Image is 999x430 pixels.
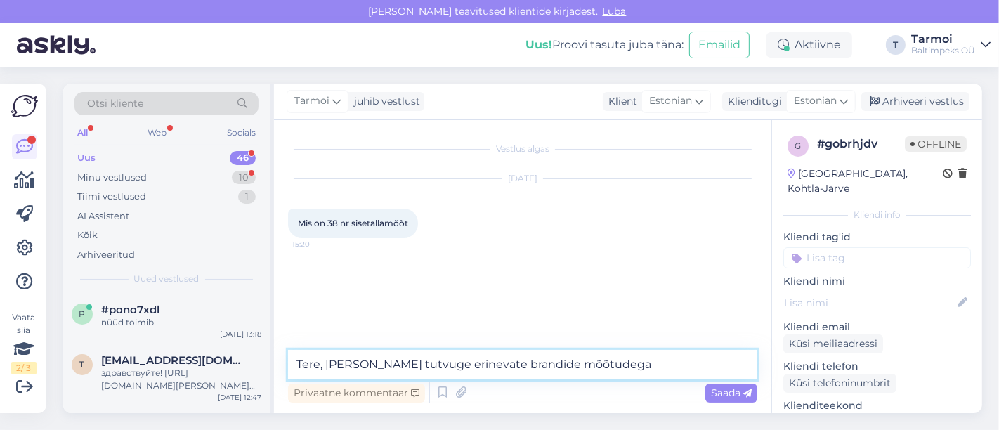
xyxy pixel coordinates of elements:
[905,136,967,152] span: Offline
[783,247,971,268] input: Lisa tag
[292,239,345,249] span: 15:20
[603,94,637,109] div: Klient
[74,124,91,142] div: All
[649,93,692,109] span: Estonian
[783,334,883,353] div: Küsi meiliaadressi
[77,171,147,185] div: Minu vestlused
[783,320,971,334] p: Kliendi email
[288,172,757,185] div: [DATE]
[77,151,96,165] div: Uus
[11,311,37,374] div: Vaata siia
[101,304,159,316] span: #pono7xdl
[288,384,425,403] div: Privaatne kommentaar
[783,359,971,374] p: Kliendi telefon
[722,94,782,109] div: Klienditugi
[238,190,256,204] div: 1
[11,95,38,117] img: Askly Logo
[288,350,757,379] textarea: Tere, [PERSON_NAME] tutvuge erinevate brandide mõõtudega
[783,398,971,413] p: Klienditeekond
[525,38,552,51] b: Uus!
[87,96,143,111] span: Otsi kliente
[294,93,329,109] span: Tarmoi
[599,5,631,18] span: Luba
[79,308,86,319] span: p
[101,354,247,367] span: timur.kozlov@gmail.com
[77,190,146,204] div: Tiimi vestlused
[101,367,261,392] div: здравствуйте! [URL][DOMAIN_NAME][PERSON_NAME] Telli kohe [PERSON_NAME] [PERSON_NAME] juba [DATE] ...
[230,151,256,165] div: 46
[788,167,943,196] div: [GEOGRAPHIC_DATA], Kohtla-Järve
[101,316,261,329] div: nüüd toimib
[783,274,971,289] p: Kliendi nimi
[134,273,200,285] span: Uued vestlused
[911,45,975,56] div: Baltimpeks OÜ
[525,37,684,53] div: Proovi tasuta juba täna:
[783,374,896,393] div: Küsi telefoninumbrit
[77,248,135,262] div: Arhiveeritud
[795,141,802,151] span: g
[220,329,261,339] div: [DATE] 13:18
[766,32,852,58] div: Aktiivne
[794,93,837,109] span: Estonian
[348,94,420,109] div: juhib vestlust
[11,362,37,374] div: 2 / 3
[711,386,752,399] span: Saada
[77,228,98,242] div: Kõik
[288,143,757,155] div: Vestlus algas
[689,32,750,58] button: Emailid
[861,92,969,111] div: Arhiveeri vestlus
[145,124,170,142] div: Web
[783,209,971,221] div: Kliendi info
[298,218,408,228] span: Mis on 38 nr sisetallamõõt
[218,392,261,403] div: [DATE] 12:47
[886,35,906,55] div: T
[77,209,129,223] div: AI Assistent
[224,124,259,142] div: Socials
[232,171,256,185] div: 10
[817,136,905,152] div: # gobrhjdv
[783,230,971,245] p: Kliendi tag'id
[911,34,991,56] a: TarmoiBaltimpeks OÜ
[911,34,975,45] div: Tarmoi
[80,359,85,370] span: t
[784,295,955,311] input: Lisa nimi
